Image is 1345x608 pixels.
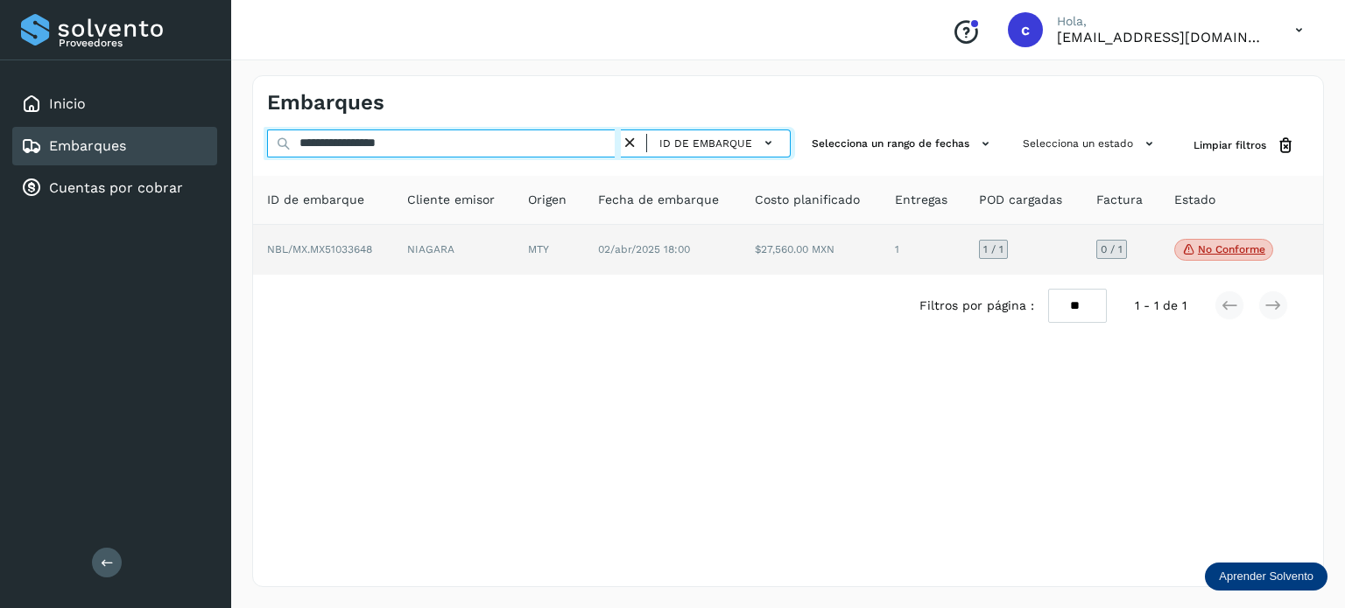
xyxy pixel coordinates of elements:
[1101,244,1123,255] span: 0 / 1
[983,244,1003,255] span: 1 / 1
[12,127,217,165] div: Embarques
[741,225,881,276] td: $27,560.00 MXN
[49,179,183,196] a: Cuentas por cobrar
[755,191,860,209] span: Costo planificado
[919,297,1034,315] span: Filtros por página :
[659,136,752,151] span: ID de embarque
[393,225,515,276] td: NIAGARA
[881,225,966,276] td: 1
[1180,129,1309,162] button: Limpiar filtros
[49,95,86,112] a: Inicio
[1057,29,1267,45] p: cobranza@nuevomex.com.mx
[1174,191,1215,209] span: Estado
[407,191,495,209] span: Cliente emisor
[267,90,384,115] h4: Embarques
[528,191,567,209] span: Origen
[59,37,210,49] p: Proveedores
[1194,137,1266,153] span: Limpiar filtros
[598,243,690,255] span: 02/abr/2025 18:00
[1198,243,1265,255] p: No conforme
[514,225,584,276] td: MTY
[1096,191,1143,209] span: Factura
[1219,570,1313,584] p: Aprender Solvento
[267,191,364,209] span: ID de embarque
[895,191,947,209] span: Entregas
[1205,563,1327,591] div: Aprender Solvento
[1016,129,1165,158] button: Selecciona un estado
[12,169,217,207] div: Cuentas por cobrar
[654,130,783,156] button: ID de embarque
[598,191,719,209] span: Fecha de embarque
[49,137,126,154] a: Embarques
[979,191,1062,209] span: POD cargadas
[1057,14,1267,29] p: Hola,
[12,85,217,123] div: Inicio
[267,243,372,255] span: NBL/MX.MX51033648
[805,129,1002,158] button: Selecciona un rango de fechas
[1135,297,1187,315] span: 1 - 1 de 1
